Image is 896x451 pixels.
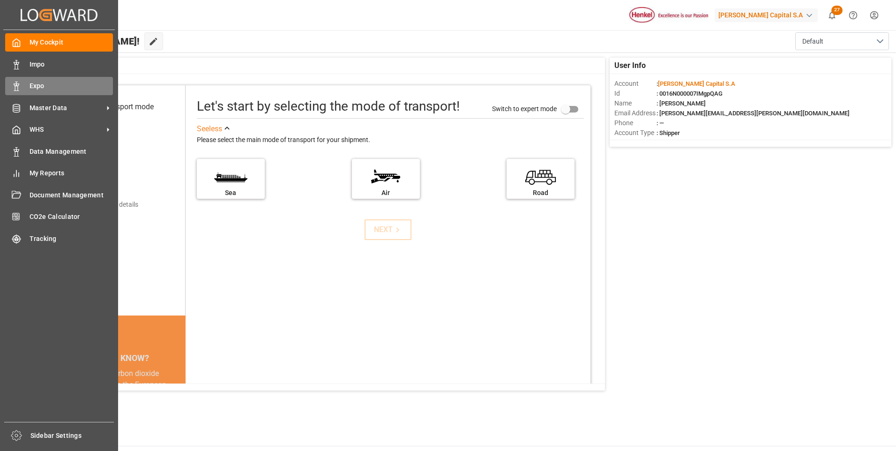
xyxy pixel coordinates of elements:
span: Master Data [30,103,104,113]
span: WHS [30,125,104,135]
button: show 27 new notifications [821,5,843,26]
div: Please select the main mode of transport for your shipment. [197,135,584,146]
div: [PERSON_NAME] Capital S.A [715,8,818,22]
span: Id [614,89,657,98]
span: : [PERSON_NAME] [657,100,706,107]
span: Sidebar Settings [30,431,114,441]
span: : [657,80,735,87]
div: See less [197,123,222,135]
span: My Reports [30,168,113,178]
span: My Cockpit [30,38,113,47]
div: Road [511,188,570,198]
a: My Cockpit [5,33,113,52]
a: Impo [5,55,113,73]
div: Sea [202,188,260,198]
span: Account Type [614,128,657,138]
span: Switch to expert mode [492,105,557,112]
span: Account [614,79,657,89]
button: [PERSON_NAME] Capital S.A [715,6,821,24]
button: Help Center [843,5,864,26]
img: Henkel%20logo.jpg_1689854090.jpg [629,7,708,23]
a: Data Management [5,142,113,160]
span: Expo [30,81,113,91]
span: : [PERSON_NAME][EMAIL_ADDRESS][PERSON_NAME][DOMAIN_NAME] [657,110,850,117]
div: Air [357,188,415,198]
span: Impo [30,60,113,69]
span: : Shipper [657,129,680,136]
span: Name [614,98,657,108]
a: Tracking [5,229,113,248]
span: Hello [PERSON_NAME]! [39,32,140,50]
span: Tracking [30,234,113,244]
div: Let's start by selecting the mode of transport! [197,97,460,116]
div: Add shipping details [80,200,138,210]
span: : 0016N000007IMgpQAG [657,90,723,97]
span: Data Management [30,147,113,157]
button: next slide / item [172,368,186,424]
button: open menu [795,32,889,50]
button: NEXT [365,219,411,240]
span: CO2e Calculator [30,212,113,222]
a: My Reports [5,164,113,182]
span: Default [802,37,823,46]
span: 27 [831,6,843,15]
span: Document Management [30,190,113,200]
div: NEXT [374,224,403,235]
span: Phone [614,118,657,128]
a: Document Management [5,186,113,204]
a: Expo [5,77,113,95]
span: [PERSON_NAME] Capital S.A [658,80,735,87]
span: User Info [614,60,646,71]
a: CO2e Calculator [5,208,113,226]
span: : — [657,120,664,127]
span: Email Address [614,108,657,118]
